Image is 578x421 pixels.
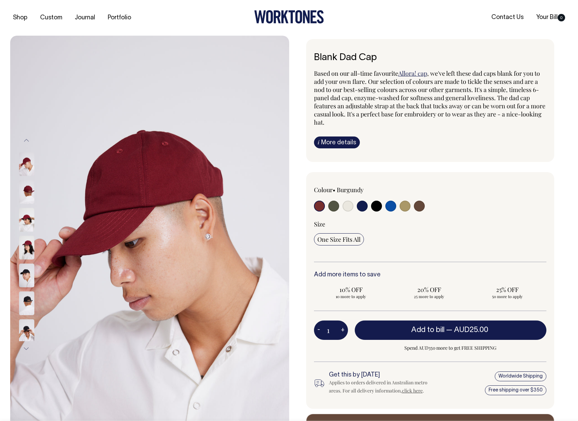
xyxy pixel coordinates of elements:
input: One Size Fits All [314,233,364,245]
a: iMore details [314,136,360,148]
a: click here [402,387,423,394]
img: burgundy [19,236,34,259]
span: 0 [558,14,565,21]
a: Custom [37,12,65,23]
span: Spend AUD350 more to get FREE SHIPPING [355,344,547,352]
h6: Get this by [DATE] [329,372,441,379]
a: Portfolio [105,12,134,23]
h6: Blank Dad Cap [314,53,547,63]
div: Colour [314,186,407,194]
input: 25% OFF 50 more to apply [470,283,544,301]
img: burgundy [19,152,34,176]
span: Add to bill [411,327,444,333]
span: Based on our all-time favourite [314,69,398,77]
h6: Add more items to save [314,272,547,278]
img: burgundy [19,180,34,204]
button: Previous [21,133,32,148]
a: Shop [10,12,30,23]
span: One Size Fits All [317,235,361,243]
span: 25 more to apply [396,294,463,299]
button: + [337,324,348,337]
div: Applies to orders delivered in Australian metro areas. For all delivery information, . [329,379,441,395]
span: — [446,327,490,333]
button: - [314,324,323,337]
a: Journal [72,12,98,23]
img: burgundy [19,208,34,232]
span: 10 more to apply [317,294,385,299]
label: Burgundy [337,186,364,194]
span: 10% OFF [317,286,385,294]
a: Allora! cap [398,69,427,77]
img: black [19,291,34,315]
a: Your Bill0 [533,12,568,23]
input: 10% OFF 10 more to apply [314,283,388,301]
img: black [19,319,34,343]
button: Next [21,341,32,356]
span: 20% OFF [396,286,463,294]
a: Contact Us [489,12,526,23]
span: , we've left these dad caps blank for you to add your own flare. Our selection of colours are mad... [314,69,545,126]
button: Add to bill —AUD25.00 [355,321,547,340]
div: Size [314,220,547,228]
span: 50 more to apply [474,294,541,299]
span: i [318,139,319,146]
input: 20% OFF 25 more to apply [392,283,466,301]
span: • [333,186,335,194]
img: black [19,263,34,287]
span: AUD25.00 [454,327,488,333]
span: 25% OFF [474,286,541,294]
